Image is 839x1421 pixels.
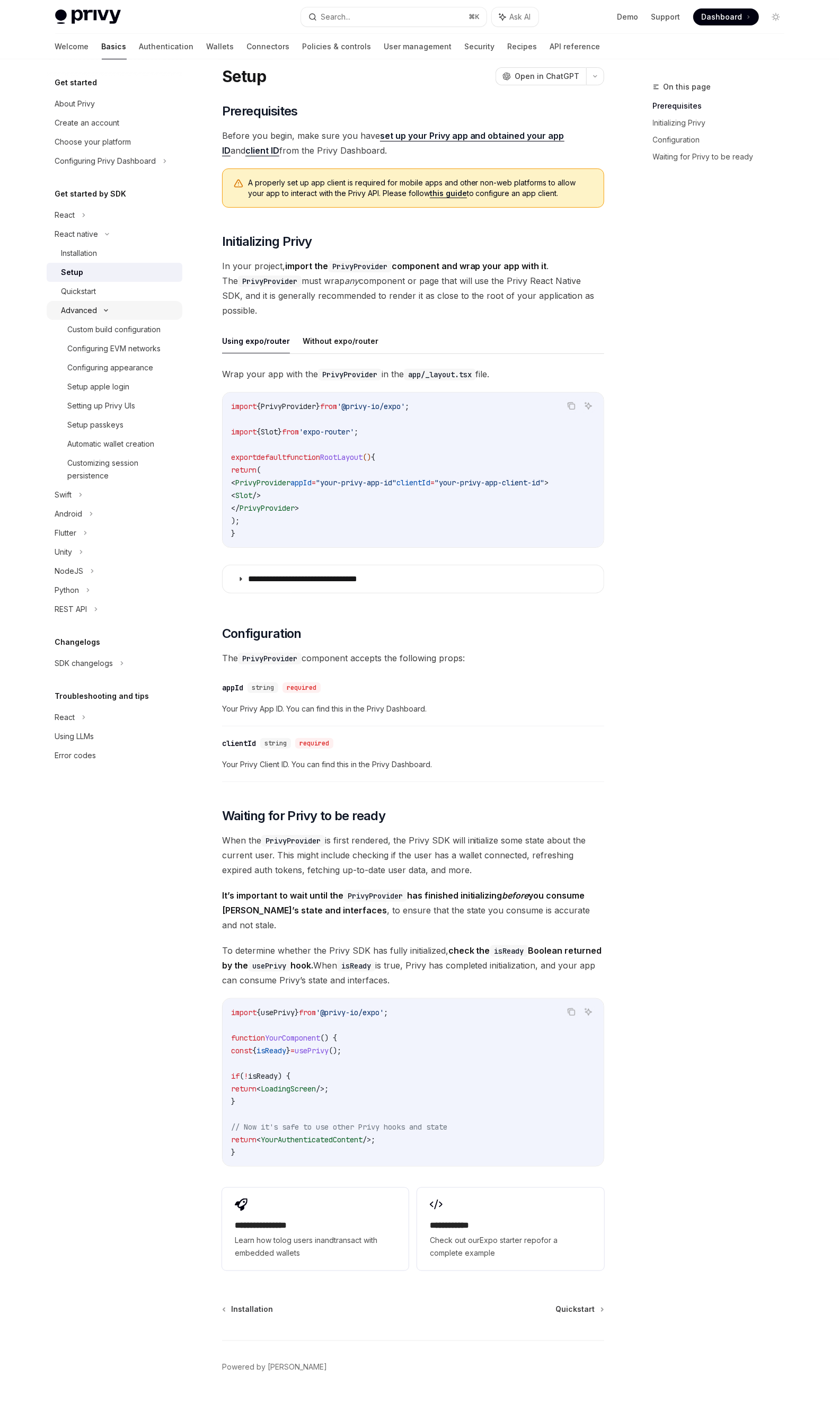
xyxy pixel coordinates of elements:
span: () [363,452,371,462]
span: } [295,1008,299,1017]
div: NodeJS [55,565,84,578]
div: Installation [61,247,98,260]
a: User management [384,34,452,59]
span: On this page [664,81,711,93]
a: Installation [47,244,182,263]
a: Error codes [47,746,182,765]
a: Basics [102,34,127,59]
code: isReady [337,960,375,972]
span: Your Privy App ID. You can find this in the Privy Dashboard. [222,703,604,715]
code: app/_layout.tsx [404,369,476,380]
a: Expo starter repo [480,1236,541,1245]
span: usePrivy [295,1046,329,1055]
a: Quickstart [47,282,182,301]
span: ; [371,1135,375,1144]
a: Connectors [247,34,290,59]
a: Setup [47,263,182,282]
a: Wallets [207,34,234,59]
div: Python [55,584,80,597]
span: > [545,478,549,487]
div: required [295,738,333,749]
span: ; [384,1008,388,1017]
a: Configuring appearance [47,358,182,377]
div: Flutter [55,527,77,539]
span: ; [405,402,409,411]
em: before [502,890,529,901]
code: usePrivy [248,960,290,972]
div: Configuring Privy Dashboard [55,155,156,167]
span: Waiting for Privy to be ready [222,807,386,824]
span: </ [231,503,240,513]
button: Copy the contents from the code block [564,399,578,413]
span: PrivyProvider [261,402,316,411]
span: , to ensure that the state you consume is accurate and not stale. [222,888,604,932]
a: Support [651,12,681,22]
strong: It’s important to wait until the has finished initializing you consume [PERSON_NAME]’s state and ... [222,890,585,916]
span: const [231,1046,252,1055]
a: Prerequisites [653,97,793,114]
a: API reference [550,34,600,59]
span: ! [244,1071,248,1081]
span: = [312,478,316,487]
span: clientId [396,478,430,487]
button: Search...⌘K [301,7,487,26]
div: Using LLMs [55,730,94,743]
span: "your-privy-app-id" [316,478,396,487]
span: } [286,1046,290,1055]
code: PrivyProvider [238,653,302,664]
a: Setup apple login [47,377,182,396]
span: () { [320,1033,337,1043]
code: PrivyProvider [238,276,302,287]
div: Custom build configuration [68,323,161,336]
span: from [299,1008,316,1017]
a: Customizing session persistence [47,454,182,485]
span: Check out our for a complete example [430,1235,591,1260]
span: ( [240,1071,244,1081]
span: = [430,478,435,487]
span: Before you begin, make sure you have and from the Privy Dashboard. [222,128,604,158]
div: React [55,711,75,724]
code: PrivyProvider [328,261,392,272]
div: Configuring appearance [68,361,154,374]
span: '@privy-io/expo' [337,402,405,411]
a: Powered by [PERSON_NAME] [222,1362,327,1373]
span: LoadingScreen [261,1084,316,1094]
span: import [231,427,257,437]
a: Setting up Privy UIs [47,396,182,415]
div: Android [55,508,83,520]
span: return [231,465,257,475]
span: < [231,491,235,500]
a: Welcome [55,34,89,59]
span: ( [257,465,261,475]
a: log users in [280,1236,321,1245]
span: PrivyProvider [235,478,290,487]
h5: Changelogs [55,636,101,649]
span: appId [290,478,312,487]
div: Configuring EVM networks [68,342,161,355]
a: Dashboard [693,8,759,25]
span: { [257,402,261,411]
span: import [231,1008,257,1017]
span: ) { [278,1071,290,1081]
span: PrivyProvider [240,503,295,513]
em: any [345,276,359,286]
a: transact with embedded wallets [235,1236,377,1258]
button: Ask AI [581,1005,595,1019]
img: light logo [55,10,121,24]
button: Open in ChatGPT [496,67,586,85]
span: // Now it's safe to use other Privy hooks and state [231,1122,447,1132]
h1: Setup [222,67,266,86]
div: Create an account [55,117,120,129]
a: Create an account [47,113,182,132]
span: } [316,402,320,411]
a: this guide [430,189,467,198]
a: Security [465,34,495,59]
button: Ask AI [492,7,538,26]
a: **** **** **** *Learn how tolog users inandtransact with embedded wallets [222,1188,409,1271]
div: Choose your platform [55,136,131,148]
span: 'expo-router' [299,427,354,437]
a: Authentication [139,34,194,59]
span: < [257,1084,261,1094]
svg: Warning [233,179,244,189]
span: string [252,683,274,692]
